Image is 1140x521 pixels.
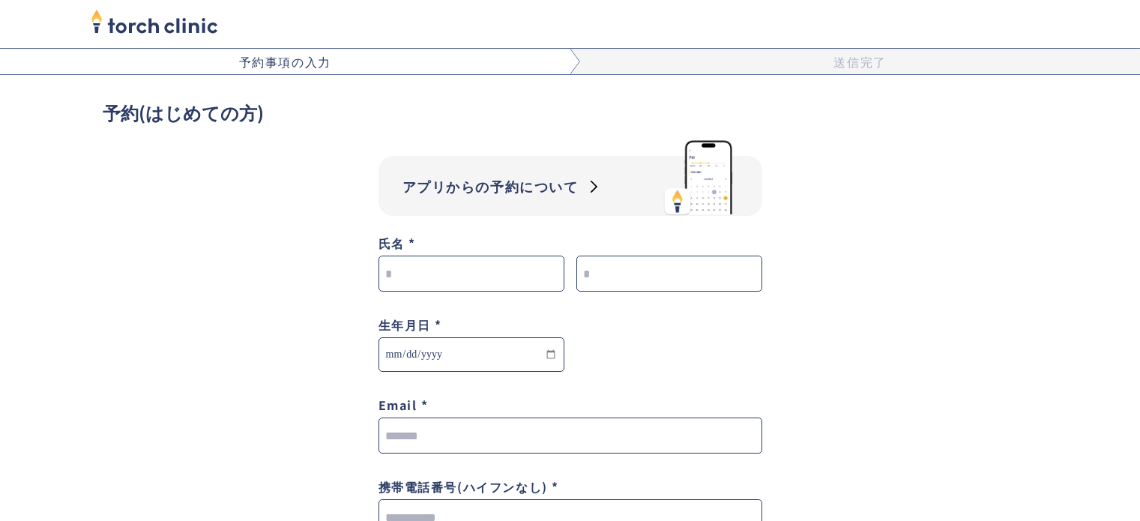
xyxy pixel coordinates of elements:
div: 予約事項の入力 [239,52,331,70]
img: torch clinic [91,4,218,37]
label: 携帯電話番号(ハイフンなし) * [379,478,560,496]
a: home [91,10,218,37]
label: 生年月日 * [379,316,443,334]
h1: 予約(はじめての方) [103,99,1038,126]
label: Email * [379,396,429,414]
div: 送信完了 [580,52,1140,70]
img: トーチクリニック モバイルアプリのイメージ [663,138,738,216]
div: アプリからの予約について [402,176,579,196]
